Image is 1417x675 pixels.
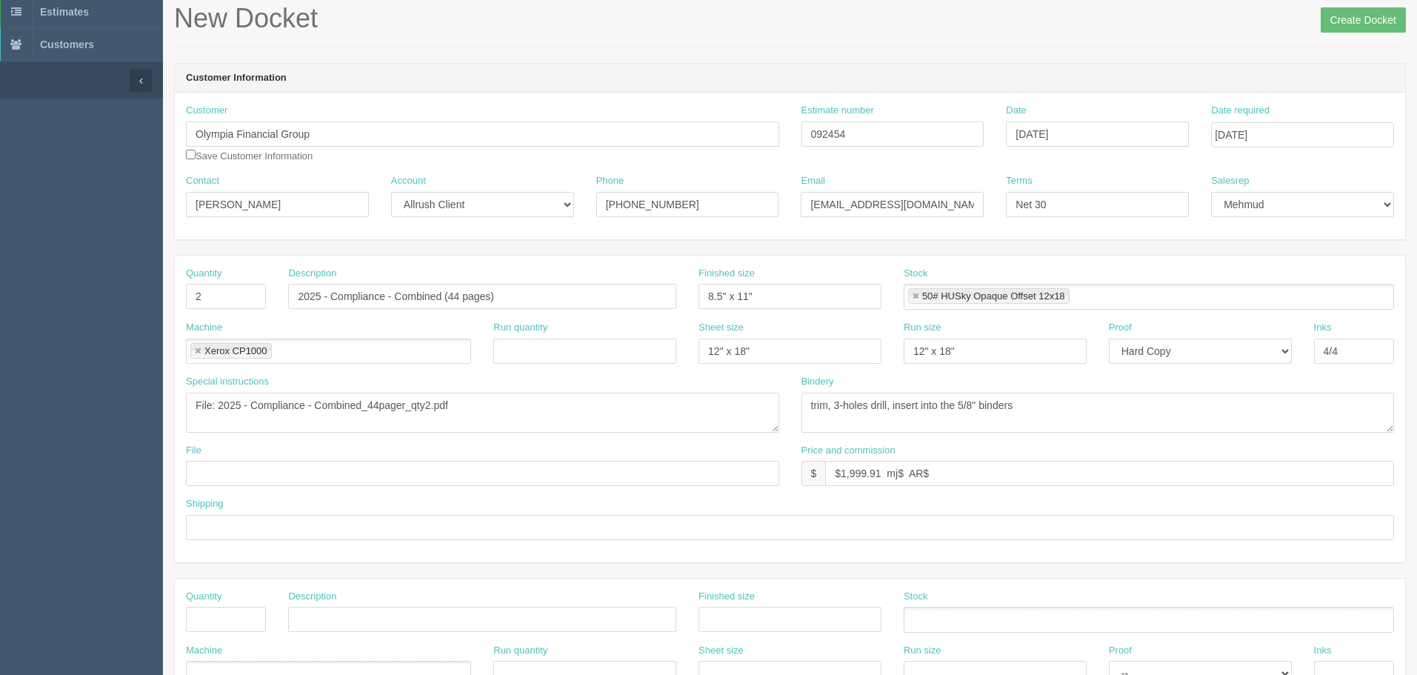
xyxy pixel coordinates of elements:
[186,267,221,281] label: Quantity
[1006,104,1026,118] label: Date
[801,375,834,389] label: Bindery
[186,104,227,118] label: Customer
[1109,644,1132,658] label: Proof
[186,444,201,458] label: File
[904,590,928,604] label: Stock
[904,644,941,658] label: Run size
[596,174,624,188] label: Phone
[186,644,222,658] label: Machine
[699,267,755,281] label: Finished size
[175,64,1405,93] header: Customer Information
[1211,104,1270,118] label: Date required
[699,590,755,604] label: Finished size
[801,461,826,486] div: $
[801,104,874,118] label: Estimate number
[40,39,94,50] span: Customers
[1314,644,1332,658] label: Inks
[186,174,219,188] label: Contact
[288,267,336,281] label: Description
[186,375,269,389] label: Special instructions
[904,267,928,281] label: Stock
[186,497,224,511] label: Shipping
[1321,7,1406,33] input: Create Docket
[1314,321,1332,335] label: Inks
[174,4,1406,33] h1: New Docket
[1109,321,1132,335] label: Proof
[186,321,222,335] label: Machine
[186,104,779,163] div: Save Customer Information
[922,291,1065,301] div: 50# HUSky Opaque Offset 12x18
[204,346,267,356] div: Xerox CP1000
[493,644,547,658] label: Run quantity
[699,644,744,658] label: Sheet size
[1211,174,1249,188] label: Salesrep
[186,590,221,604] label: Quantity
[493,321,547,335] label: Run quantity
[801,174,825,188] label: Email
[699,321,744,335] label: Sheet size
[1006,174,1032,188] label: Terms
[801,444,896,458] label: Price and commission
[40,6,89,18] span: Estimates
[391,174,426,188] label: Account
[186,122,779,147] input: Enter customer name
[288,590,336,604] label: Description
[904,321,941,335] label: Run size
